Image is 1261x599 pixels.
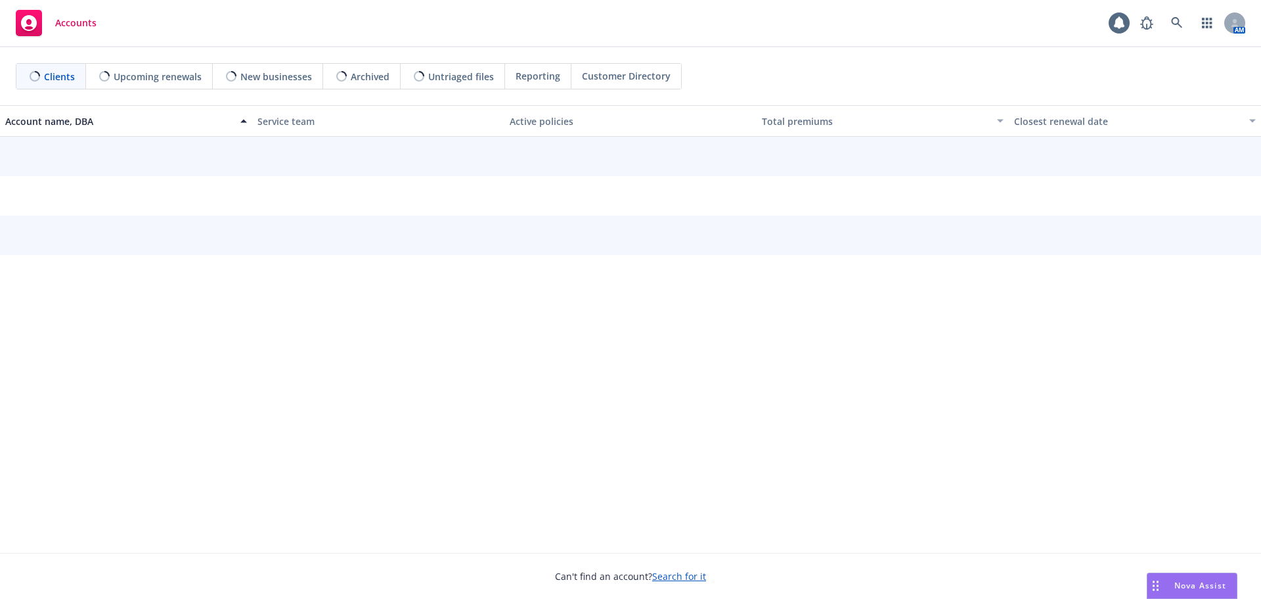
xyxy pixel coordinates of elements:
span: Accounts [55,18,97,28]
span: Customer Directory [582,69,671,83]
a: Report a Bug [1134,10,1160,36]
span: Upcoming renewals [114,70,202,84]
div: Active policies [510,114,751,128]
div: Total premiums [762,114,989,128]
button: Service team [252,105,504,137]
span: Can't find an account? [555,569,706,583]
button: Closest renewal date [1009,105,1261,137]
span: Nova Assist [1174,580,1226,591]
span: Clients [44,70,75,84]
div: Service team [257,114,499,128]
span: Archived [351,70,389,84]
button: Total premiums [757,105,1009,137]
span: Untriaged files [428,70,494,84]
a: Search for it [652,570,706,583]
div: Drag to move [1147,573,1164,598]
div: Account name, DBA [5,114,232,128]
span: Reporting [516,69,560,83]
button: Nova Assist [1147,573,1237,599]
a: Switch app [1194,10,1220,36]
button: Active policies [504,105,757,137]
span: New businesses [240,70,312,84]
div: Closest renewal date [1014,114,1241,128]
a: Accounts [11,5,102,41]
a: Search [1164,10,1190,36]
